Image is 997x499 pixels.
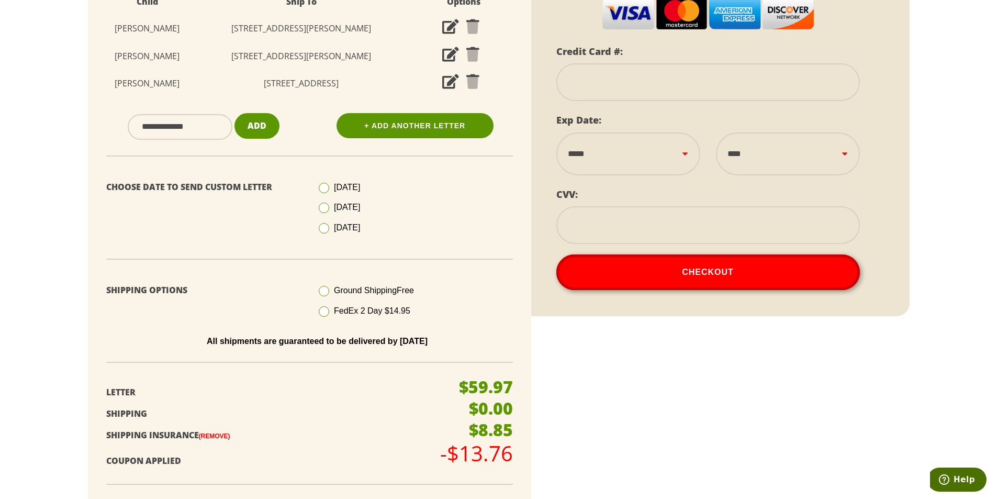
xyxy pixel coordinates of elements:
span: Add [248,120,266,131]
label: CVV: [556,188,578,201]
p: Shipping Options [106,283,302,298]
span: FedEx 2 Day $14.95 [334,306,410,315]
span: [DATE] [334,203,360,212]
span: Ground Shipping [334,286,414,295]
span: Free [397,286,414,295]
td: [PERSON_NAME] [98,70,196,97]
a: + Add Another Letter [337,113,494,138]
td: [PERSON_NAME] [98,42,196,70]
label: Credit Card #: [556,45,623,58]
p: All shipments are guaranteed to be delivered by [DATE] [114,337,521,346]
label: Exp Date: [556,114,601,126]
p: $59.97 [459,379,513,395]
p: $0.00 [469,400,513,417]
p: -$13.76 [440,443,513,464]
p: Shipping Insurance [106,428,443,443]
a: (Remove) [199,433,230,440]
td: [STREET_ADDRESS][PERSON_NAME] [196,15,407,42]
button: Add [234,113,279,139]
p: Coupon Applied [106,453,443,469]
button: Checkout [556,254,860,290]
td: [PERSON_NAME] [98,15,196,42]
p: Choose Date To Send Custom Letter [106,180,302,195]
p: $8.85 [469,422,513,438]
iframe: Opens a widget where you can find more information [930,468,987,494]
span: [DATE] [334,223,360,232]
td: [STREET_ADDRESS][PERSON_NAME] [196,42,407,70]
p: Letter [106,385,443,400]
span: [DATE] [334,183,360,192]
td: [STREET_ADDRESS] [196,70,407,97]
p: Shipping [106,406,443,422]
